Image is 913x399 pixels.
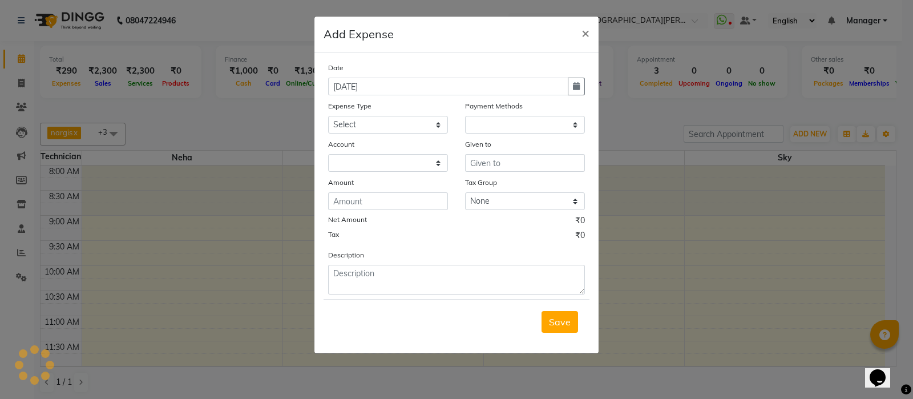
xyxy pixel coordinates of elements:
label: Given to [465,139,491,150]
label: Description [328,250,364,260]
label: Date [328,63,344,73]
span: Save [549,316,571,328]
span: × [581,24,589,41]
label: Net Amount [328,215,367,225]
iframe: chat widget [865,353,902,388]
button: Save [542,311,578,333]
span: ₹0 [575,229,585,244]
label: Payment Methods [465,101,523,111]
h5: Add Expense [324,26,394,43]
input: Amount [328,192,448,210]
span: ₹0 [575,215,585,229]
label: Tax Group [465,178,497,188]
input: Given to [465,154,585,172]
label: Tax [328,229,339,240]
label: Expense Type [328,101,371,111]
label: Account [328,139,354,150]
button: Close [572,17,599,49]
label: Amount [328,178,354,188]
